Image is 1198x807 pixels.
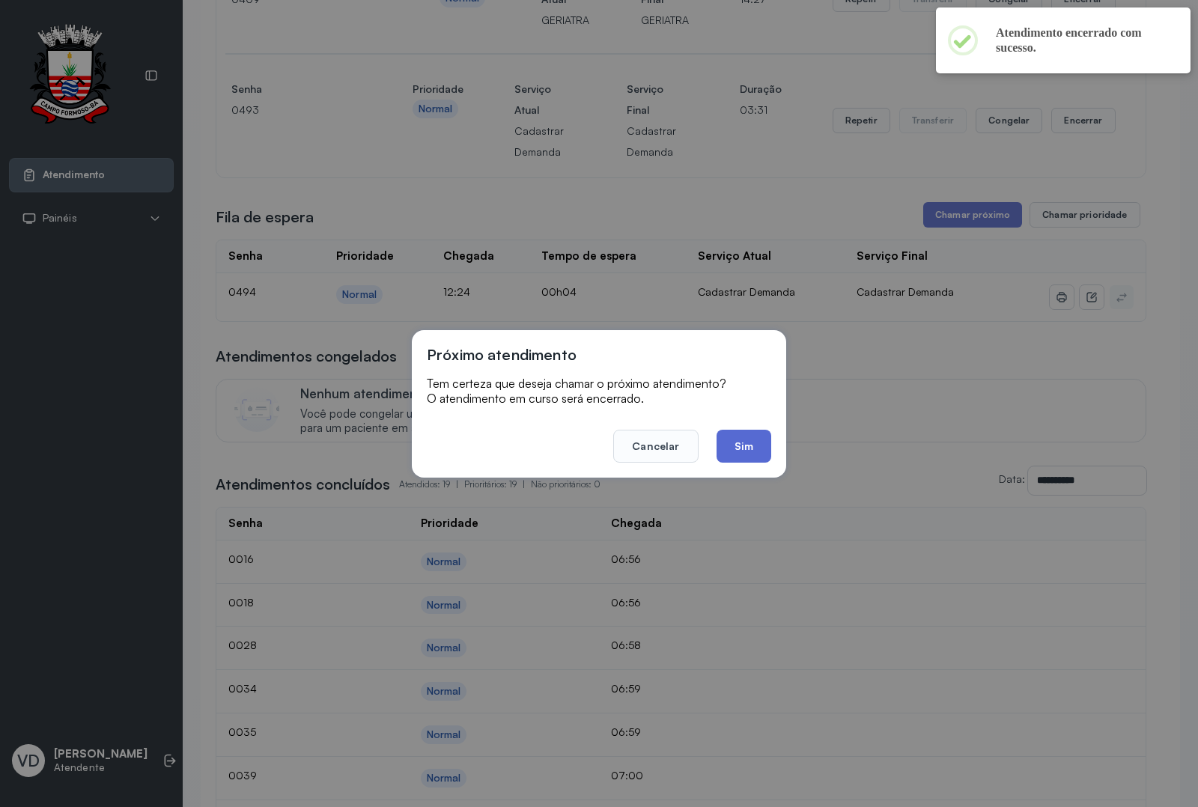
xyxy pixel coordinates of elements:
button: Sim [717,430,771,463]
p: O atendimento em curso será encerrado. [427,391,771,406]
p: Tem certeza que deseja chamar o próximo atendimento? [427,376,771,391]
button: Cancelar [613,430,698,463]
h2: Atendimento encerrado com sucesso. [996,25,1167,55]
h3: Próximo atendimento [427,345,577,364]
